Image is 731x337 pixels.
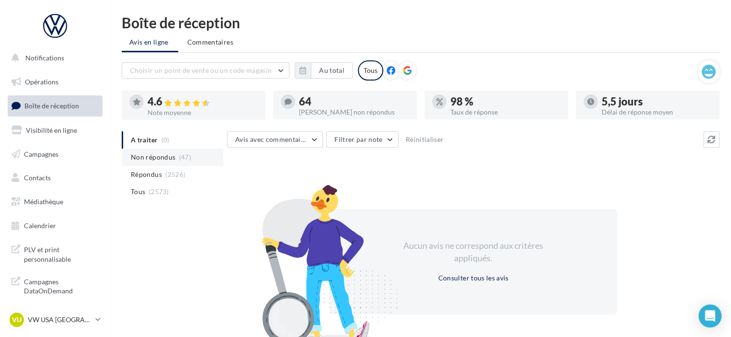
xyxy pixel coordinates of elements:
div: 98 % [450,96,560,107]
span: (47) [179,153,191,161]
div: Délai de réponse moyen [602,109,712,116]
span: Campagnes [24,150,58,158]
div: Aucun avis ne correspond aux critères appliqués. [391,240,556,264]
button: Notifications [6,48,101,68]
div: [PERSON_NAME] non répondus [299,109,409,116]
span: (2573) [149,188,169,196]
button: Avis avec commentaire [227,131,323,148]
a: VU VW USA [GEOGRAPHIC_DATA] [8,311,103,329]
span: Opérations [25,78,58,86]
button: Réinitialiser [402,134,448,145]
a: Opérations [6,72,104,92]
a: Calendrier [6,216,104,236]
span: PLV et print personnalisable [24,243,99,264]
div: 5,5 jours [602,96,712,107]
span: Boîte de réception [24,102,79,110]
span: Médiathèque [24,198,63,206]
span: Avis avec commentaire [235,135,307,143]
span: Tous [131,187,145,197]
button: Consulter tous les avis [434,272,512,284]
span: VU [12,315,22,325]
span: Commentaires [187,37,233,47]
a: Campagnes DataOnDemand [6,271,104,300]
button: Au total [295,62,353,79]
span: Choisir un point de vente ou un code magasin [130,66,272,74]
button: Choisir un point de vente ou un code magasin [122,62,289,79]
a: PLV et print personnalisable [6,239,104,267]
span: Visibilité en ligne [26,126,77,134]
p: VW USA [GEOGRAPHIC_DATA] [28,315,91,325]
button: Au total [311,62,353,79]
span: (2526) [165,171,185,178]
button: Filtrer par note [326,131,399,148]
div: 4.6 [148,96,258,107]
span: Campagnes DataOnDemand [24,275,99,296]
a: Campagnes [6,144,104,164]
span: Répondus [131,170,162,179]
a: Contacts [6,168,104,188]
a: Médiathèque [6,192,104,212]
span: Non répondus [131,152,175,162]
div: Tous [358,60,383,81]
span: Notifications [25,54,64,62]
span: Calendrier [24,221,56,230]
div: Taux de réponse [450,109,560,116]
div: Boîte de réception [122,15,720,30]
a: Visibilité en ligne [6,120,104,140]
span: Contacts [24,174,51,182]
div: Note moyenne [148,109,258,116]
a: Boîte de réception [6,95,104,116]
div: Open Intercom Messenger [698,304,721,327]
div: 64 [299,96,409,107]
